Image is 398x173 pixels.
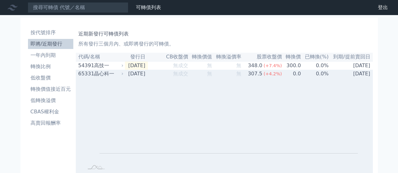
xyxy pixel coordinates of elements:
[28,95,73,105] a: 低轉換溢價
[212,53,242,61] th: 轉換溢價率
[28,74,73,82] li: 低收盤價
[28,51,73,59] li: 一年內到期
[28,108,73,116] li: CBAS權利金
[28,62,73,72] a: 轉換比例
[28,118,73,128] a: 高賣回報酬率
[247,70,264,78] div: 307.5
[94,62,122,69] div: 高技一
[28,119,73,127] li: 高賣回報酬率
[125,61,148,70] td: [DATE]
[242,53,282,61] th: 股票收盤價
[173,71,188,77] span: 無成交
[78,70,92,78] div: 65331
[282,53,301,61] th: 轉換價
[76,53,125,61] th: 代碼/名稱
[282,70,301,78] td: 0.0
[264,63,282,68] span: (+7.4%)
[136,4,161,10] a: 可轉債列表
[173,62,188,68] span: 無成交
[148,53,188,61] th: CB收盤價
[28,73,73,83] a: 低收盤價
[373,3,393,13] a: 登出
[264,71,282,76] span: (+4.2%)
[28,29,73,36] li: 按代號排序
[28,28,73,38] a: 按代號排序
[329,70,373,78] td: [DATE]
[207,62,212,68] span: 無
[282,61,301,70] td: 300.0
[236,62,241,68] span: 無
[28,85,73,93] li: 轉換價值接近百元
[236,71,241,77] span: 無
[28,107,73,117] a: CBAS權利金
[28,84,73,94] a: 轉換價值接近百元
[28,40,73,48] li: 即將/近期發行
[207,71,212,77] span: 無
[28,63,73,70] li: 轉換比例
[329,53,373,61] th: 到期/提前賣回日
[247,62,264,69] div: 348.0
[28,97,73,104] li: 低轉換溢價
[301,53,329,61] th: 已轉換(%)
[78,30,370,38] h1: 近期新發行可轉債列表
[329,61,373,70] td: [DATE]
[125,53,148,61] th: 發行日
[78,62,92,69] div: 54391
[28,39,73,49] a: 即將/近期發行
[94,88,358,163] g: Chart
[94,70,122,78] div: 晶心科一
[301,70,329,78] td: 0.0%
[78,40,370,48] p: 所有發行三個月內、或即將發行的可轉債。
[28,2,128,13] input: 搜尋可轉債 代號／名稱
[188,53,212,61] th: 轉換價值
[301,61,329,70] td: 0.0%
[125,70,148,78] td: [DATE]
[28,50,73,60] a: 一年內到期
